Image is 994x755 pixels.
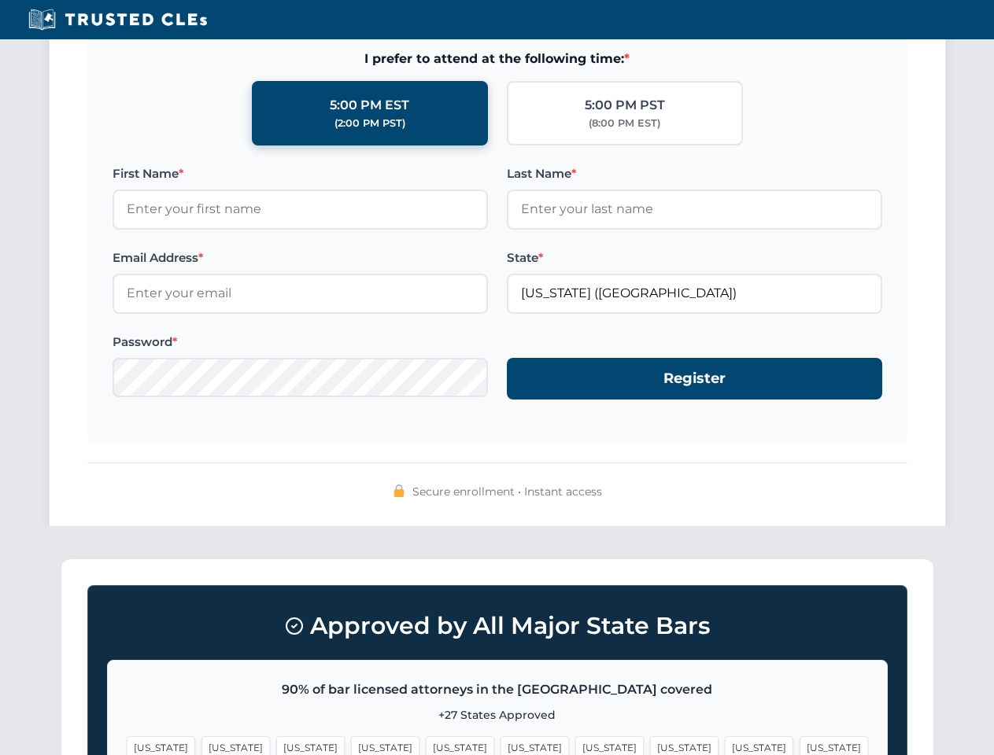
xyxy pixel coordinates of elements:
[507,274,882,313] input: Florida (FL)
[113,274,488,313] input: Enter your email
[507,164,882,183] label: Last Name
[113,249,488,267] label: Email Address
[507,358,882,400] button: Register
[127,706,868,724] p: +27 States Approved
[113,164,488,183] label: First Name
[330,95,409,116] div: 5:00 PM EST
[107,605,888,647] h3: Approved by All Major State Bars
[507,249,882,267] label: State
[113,49,882,69] span: I prefer to attend at the following time:
[24,8,212,31] img: Trusted CLEs
[127,679,868,700] p: 90% of bar licensed attorneys in the [GEOGRAPHIC_DATA] covered
[589,116,660,131] div: (8:00 PM EST)
[113,190,488,229] input: Enter your first name
[507,190,882,229] input: Enter your last name
[334,116,405,131] div: (2:00 PM PST)
[412,483,602,500] span: Secure enrollment • Instant access
[113,333,488,352] label: Password
[393,484,405,497] img: 🔒
[585,95,665,116] div: 5:00 PM PST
